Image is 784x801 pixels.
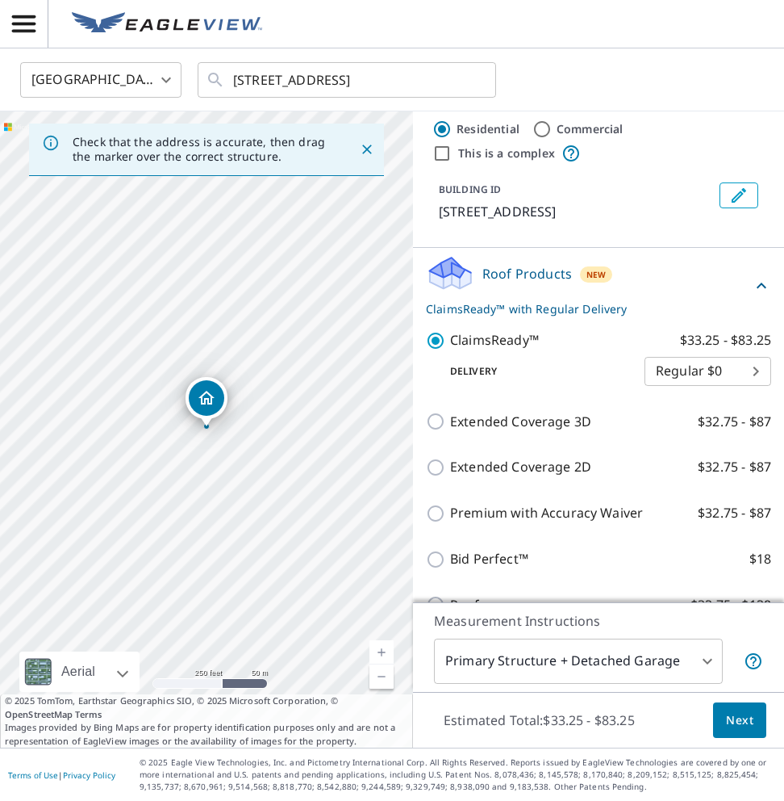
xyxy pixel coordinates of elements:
[8,770,58,781] a: Terms of Use
[426,364,644,379] p: Delivery
[19,652,140,692] div: Aerial
[698,457,771,477] p: $32.75 - $87
[56,652,100,692] div: Aerial
[698,503,771,523] p: $32.75 - $87
[719,182,758,208] button: Edit building 1
[20,57,181,103] div: [GEOGRAPHIC_DATA]
[749,549,771,569] p: $18
[680,330,771,350] p: $33.25 - $83.25
[369,640,394,665] a: Current Level 17, Zoom In
[75,708,102,720] a: Terms
[586,268,607,281] span: New
[482,264,572,283] p: Roof Products
[5,708,73,720] a: OpenStreetMap
[63,770,115,781] a: Privacy Policy
[450,549,528,569] p: Bid Perfect™
[426,254,771,317] div: Roof ProductsNewClaimsReady™ with Regular Delivery
[458,145,555,161] label: This is a complex
[140,757,776,793] p: © 2025 Eagle View Technologies, Inc. and Pictometry International Corp. All Rights Reserved. Repo...
[369,665,394,689] a: Current Level 17, Zoom Out
[450,457,591,477] p: Extended Coverage 2D
[698,412,771,432] p: $32.75 - $87
[557,121,623,137] label: Commercial
[62,2,272,46] a: EV Logo
[5,694,408,721] span: © 2025 TomTom, Earthstar Geographics SIO, © 2025 Microsoft Corporation, ©
[434,639,723,684] div: Primary Structure + Detached Garage
[8,770,115,780] p: |
[726,711,753,731] span: Next
[434,611,763,631] p: Measurement Instructions
[450,330,539,350] p: ClaimsReady™
[450,412,591,432] p: Extended Coverage 3D
[73,135,331,164] p: Check that the address is accurate, then drag the marker over the correct structure.
[357,139,377,160] button: Close
[744,652,763,671] span: Your report will include the primary structure and a detached garage if one exists.
[439,202,713,221] p: [STREET_ADDRESS]
[457,121,519,137] label: Residential
[72,12,262,36] img: EV Logo
[186,377,227,427] div: Dropped pin, building 1, Residential property, 2244 Esplanade Ave Bronx, NY 10469
[690,595,771,615] p: $32.75 - $120
[450,595,480,615] p: Roof
[644,349,771,394] div: Regular $0
[426,300,752,317] p: ClaimsReady™ with Regular Delivery
[233,57,463,103] input: Search by address or latitude-longitude
[431,702,648,738] p: Estimated Total: $33.25 - $83.25
[713,702,766,739] button: Next
[439,182,501,196] p: BUILDING ID
[450,503,643,523] p: Premium with Accuracy Waiver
